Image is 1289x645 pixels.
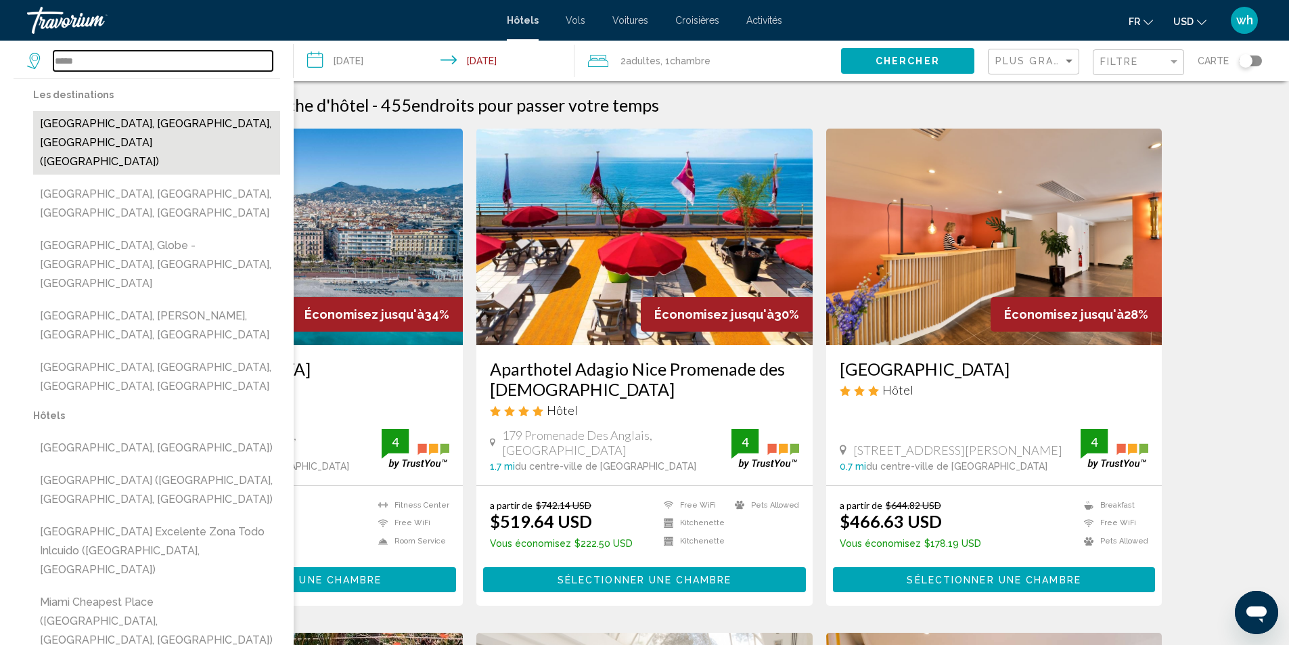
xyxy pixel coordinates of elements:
button: Chercher [841,48,974,73]
li: Pets Allowed [1077,535,1148,547]
li: Kitchenette [657,535,728,547]
span: a partir de [840,499,882,511]
li: Free WiFi [1077,518,1148,529]
a: Activités [746,15,782,26]
a: Vols [566,15,585,26]
img: Hotel image [127,129,463,345]
span: 1.7 mi [490,461,515,472]
span: Économisez jusqu'à [654,307,774,321]
a: [GEOGRAPHIC_DATA] [141,359,450,379]
button: Check-in date: Aug 28, 2025 Check-out date: Aug 30, 2025 [294,41,574,81]
p: Hôtels [33,406,280,425]
ins: $466.63 USD [840,511,942,531]
button: [GEOGRAPHIC_DATA], [GEOGRAPHIC_DATA]) [33,435,280,461]
span: Sélectionner une chambre [208,575,382,585]
button: [GEOGRAPHIC_DATA], [PERSON_NAME], [GEOGRAPHIC_DATA], [GEOGRAPHIC_DATA] [33,303,280,348]
li: Kitchenette [657,518,728,529]
button: Change currency [1173,12,1206,31]
div: 4 [382,434,409,450]
span: Chercher [876,56,940,67]
mat-select: Sort by [995,56,1075,68]
span: Vous économisez [490,538,571,549]
a: Croisières [675,15,719,26]
span: [STREET_ADDRESS][PERSON_NAME] [853,443,1062,458]
span: 2 [620,51,660,70]
li: Room Service [371,535,449,547]
p: $178.19 USD [840,538,981,549]
p: $222.50 USD [490,538,633,549]
div: 3 star Hotel [840,382,1149,397]
span: fr [1129,16,1140,27]
div: 4 star Hotel [490,403,799,418]
button: Travelers: 2 adults, 0 children [574,41,841,81]
div: 4 [731,434,759,450]
span: Carte [1198,51,1229,70]
button: [GEOGRAPHIC_DATA], [GEOGRAPHIC_DATA], [GEOGRAPHIC_DATA], [GEOGRAPHIC_DATA] [33,355,280,399]
a: Aparthotel Adagio Nice Promenade des [DEMOGRAPHIC_DATA] [490,359,799,399]
div: 4 star Hotel [141,382,450,397]
button: [GEOGRAPHIC_DATA], [GEOGRAPHIC_DATA], [GEOGRAPHIC_DATA], [GEOGRAPHIC_DATA] [33,181,280,226]
span: Filtre [1100,56,1139,67]
h2: 455 [381,95,659,115]
span: USD [1173,16,1194,27]
button: Sélectionner une chambre [134,567,457,592]
button: Sélectionner une chambre [833,567,1156,592]
span: Sélectionner une chambre [558,575,731,585]
a: [GEOGRAPHIC_DATA] [840,359,1149,379]
li: Free WiFi [371,518,449,529]
ins: $519.64 USD [490,511,592,531]
span: Adultes [626,55,660,66]
span: du centre-ville de [GEOGRAPHIC_DATA] [515,461,696,472]
span: endroits pour passer votre temps [411,95,659,115]
span: Chambre [670,55,710,66]
li: Fitness Center [371,499,449,511]
span: Hôtel [882,382,913,397]
span: Économisez jusqu'à [304,307,424,321]
button: [GEOGRAPHIC_DATA] ([GEOGRAPHIC_DATA], [GEOGRAPHIC_DATA], [GEOGRAPHIC_DATA]) [33,468,280,512]
a: Sélectionner une chambre [483,571,806,585]
div: 4 [1081,434,1108,450]
li: Breakfast [1077,499,1148,511]
div: 28% [991,297,1162,332]
button: [GEOGRAPHIC_DATA] Excelente Zona Todo Inlcuido ([GEOGRAPHIC_DATA], [GEOGRAPHIC_DATA]) [33,519,280,583]
a: Voitures [612,15,648,26]
img: Hotel image [476,129,813,345]
img: trustyou-badge.svg [1081,429,1148,469]
img: trustyou-badge.svg [382,429,449,469]
button: Toggle map [1229,55,1262,67]
li: Pets Allowed [728,499,799,511]
span: , 1 [660,51,710,70]
button: Filter [1093,49,1184,76]
div: 34% [291,297,463,332]
span: Sélectionner une chambre [907,575,1081,585]
a: Sélectionner une chambre [134,571,457,585]
a: Travorium [27,7,493,34]
span: Économisez jusqu'à [1004,307,1124,321]
button: [GEOGRAPHIC_DATA], Globe - [GEOGRAPHIC_DATA], [GEOGRAPHIC_DATA], [GEOGRAPHIC_DATA] [33,233,280,296]
a: Hôtels [507,15,539,26]
li: Free WiFi [657,499,728,511]
button: Sélectionner une chambre [483,567,806,592]
img: trustyou-badge.svg [731,429,799,469]
del: $644.82 USD [886,499,941,511]
span: 0.7 mi [840,461,866,472]
div: 30% [641,297,813,332]
span: Vous économisez [840,538,921,549]
button: User Menu [1227,6,1262,35]
button: [GEOGRAPHIC_DATA], [GEOGRAPHIC_DATA], [GEOGRAPHIC_DATA] ([GEOGRAPHIC_DATA]) [33,111,280,175]
button: Change language [1129,12,1153,31]
img: Hotel image [826,129,1162,345]
span: 179 Promenade Des Anglais, [GEOGRAPHIC_DATA] [502,428,731,458]
span: - [372,95,378,115]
